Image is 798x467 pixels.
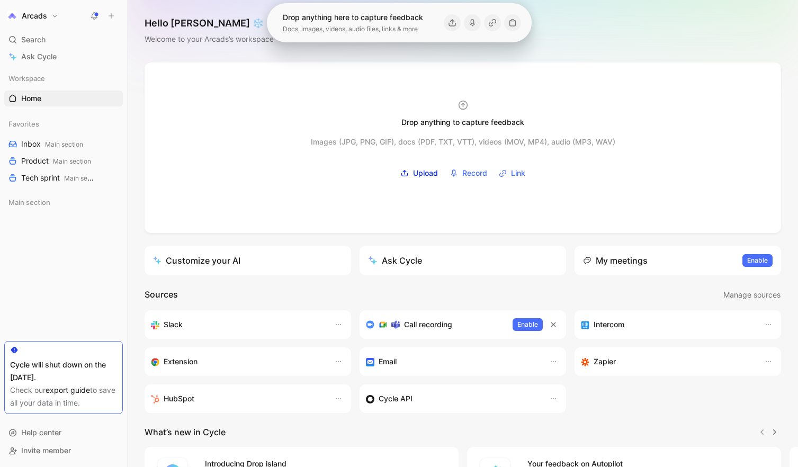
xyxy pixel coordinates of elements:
[8,197,50,208] span: Main section
[64,174,102,182] span: Main section
[723,288,781,302] button: Manage sources
[517,319,538,330] span: Enable
[401,116,524,129] div: Drop anything to capture feedback
[583,254,648,267] div: My meetings
[594,355,616,368] h3: Zapier
[164,355,198,368] h3: Extension
[151,355,324,368] div: Capture feedback from anywhere on the web
[145,33,294,46] div: Welcome to your Arcads’s workspace
[379,355,397,368] h3: Email
[21,33,46,46] span: Search
[742,254,773,267] button: Enable
[4,136,123,152] a: InboxMain section
[4,170,123,186] a: Tech sprintMain section
[360,246,566,275] button: Ask Cycle
[283,11,423,24] div: Drop anything here to capture feedback
[145,288,178,302] h2: Sources
[594,318,624,331] h3: Intercom
[581,355,754,368] div: Capture feedback from thousands of sources with Zapier (survey results, recordings, sheets, etc).
[153,254,240,267] div: Customize your AI
[4,32,123,48] div: Search
[4,194,123,210] div: Main section
[10,384,117,409] div: Check our to save all your data in time.
[45,140,83,148] span: Main section
[8,119,39,129] span: Favorites
[4,194,123,213] div: Main section
[4,91,123,106] a: Home
[4,70,123,86] div: Workspace
[581,318,754,331] div: Sync your customers, send feedback and get updates in Intercom
[10,358,117,384] div: Cycle will shut down on the [DATE].
[7,11,17,21] img: Arcads
[366,392,539,405] div: Sync customers & send feedback from custom sources. Get inspired by our favorite use case
[366,355,539,368] div: Forward emails to your feedback inbox
[366,318,504,331] div: Record & transcribe meetings from Zoom, Meet & Teams.
[164,318,183,331] h3: Slack
[4,153,123,169] a: ProductMain section
[513,318,543,331] button: Enable
[8,73,45,84] span: Workspace
[4,425,123,441] div: Help center
[368,254,422,267] div: Ask Cycle
[4,8,61,23] button: ArcadsArcads
[21,446,71,455] span: Invite member
[145,426,226,438] h2: What’s new in Cycle
[747,255,768,266] span: Enable
[404,318,452,331] h3: Call recording
[46,385,90,394] a: export guide
[21,428,61,437] span: Help center
[21,139,83,150] span: Inbox
[145,246,351,275] a: Customize your AI
[21,156,91,167] span: Product
[495,165,529,181] button: Link
[462,167,487,179] span: Record
[379,392,413,405] h3: Cycle API
[311,136,615,148] div: Images (JPG, PNG, GIF), docs (PDF, TXT, VTT), videos (MOV, MP4), audio (MP3, WAV)
[723,289,781,301] span: Manage sources
[21,173,97,184] span: Tech sprint
[4,116,123,132] div: Favorites
[21,50,57,63] span: Ask Cycle
[283,24,423,34] div: Docs, images, videos, audio files, links & more
[21,93,41,104] span: Home
[397,165,442,181] label: Upload
[145,17,294,30] h1: Hello [PERSON_NAME] ❄️
[22,11,47,21] h1: Arcads
[446,165,491,181] button: Record
[53,157,91,165] span: Main section
[4,49,123,65] a: Ask Cycle
[511,167,525,179] span: Link
[151,318,324,331] div: Sync your customers, send feedback and get updates in Slack
[164,392,194,405] h3: HubSpot
[4,443,123,459] div: Invite member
